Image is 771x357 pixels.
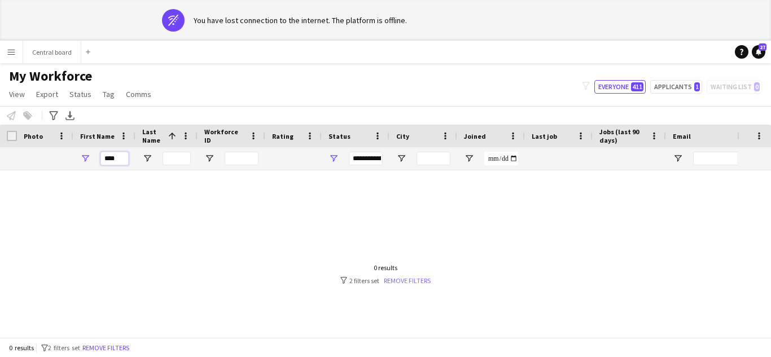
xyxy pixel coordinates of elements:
[69,89,91,99] span: Status
[396,153,406,164] button: Open Filter Menu
[464,153,474,164] button: Open Filter Menu
[142,127,164,144] span: Last Name
[9,89,25,99] span: View
[36,89,58,99] span: Export
[484,152,518,165] input: Joined Filter Input
[204,153,214,164] button: Open Filter Menu
[98,87,119,102] a: Tag
[126,89,151,99] span: Comms
[631,82,643,91] span: 411
[396,132,409,140] span: City
[464,132,486,140] span: Joined
[103,89,115,99] span: Tag
[328,132,351,140] span: Status
[63,109,77,122] app-action-btn: Export XLSX
[7,131,17,141] input: Column with Header Selection
[340,276,431,285] div: 2 filters set
[121,87,156,102] a: Comms
[80,342,132,354] button: Remove filters
[47,109,60,122] app-action-btn: Advanced filters
[417,152,450,165] input: City Filter Input
[80,132,115,140] span: First Name
[673,132,691,140] span: Email
[532,132,557,140] span: Last job
[384,276,431,285] a: Remove filters
[599,127,646,144] span: Jobs (last 90 days)
[673,153,683,164] button: Open Filter Menu
[5,87,29,102] a: View
[204,127,245,144] span: Workforce ID
[650,80,702,94] button: Applicants1
[9,68,92,85] span: My Workforce
[80,153,90,164] button: Open Filter Menu
[272,132,293,140] span: Rating
[594,80,646,94] button: Everyone411
[48,343,80,352] span: 2 filters set
[694,82,700,91] span: 1
[65,87,96,102] a: Status
[752,45,765,59] a: 27
[23,41,81,63] button: Central board
[163,152,191,165] input: Last Name Filter Input
[24,132,43,140] span: Photo
[225,152,259,165] input: Workforce ID Filter Input
[340,263,431,272] div: 0 results
[194,15,407,25] div: You have lost connection to the internet. The platform is offline.
[759,43,766,51] span: 27
[142,153,152,164] button: Open Filter Menu
[100,152,129,165] input: First Name Filter Input
[328,153,339,164] button: Open Filter Menu
[32,87,63,102] a: Export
